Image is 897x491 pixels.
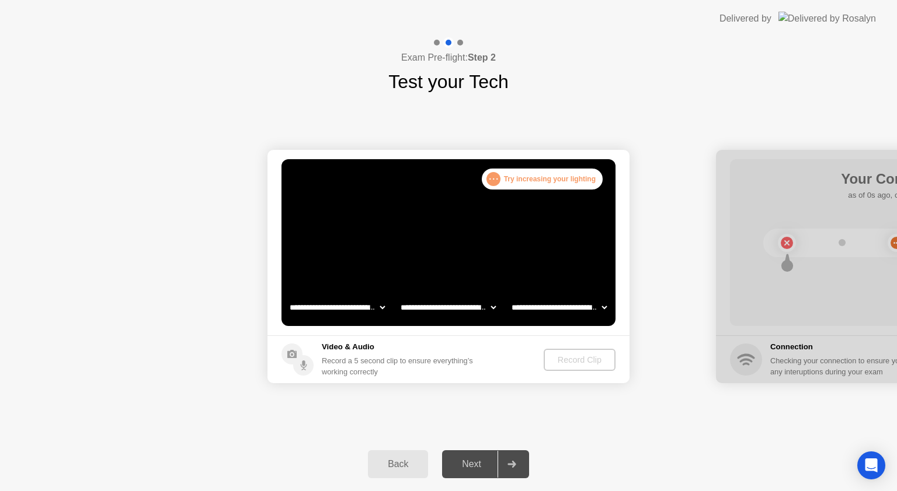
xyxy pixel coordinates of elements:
[287,296,387,319] select: Available cameras
[719,12,771,26] div: Delivered by
[857,451,885,479] div: Open Intercom Messenger
[778,12,876,25] img: Delivered by Rosalyn
[509,296,609,319] select: Available microphones
[468,52,496,62] b: Step 2
[548,355,611,364] div: Record Clip
[446,459,498,469] div: Next
[388,68,509,96] h1: Test your Tech
[322,355,478,377] div: Record a 5 second clip to ensure everything’s working correctly
[442,450,529,478] button: Next
[401,51,496,65] h4: Exam Pre-flight:
[482,169,603,190] div: Try increasing your lighting
[322,341,478,353] h5: Video & Audio
[486,172,500,186] div: . . .
[544,349,616,371] button: Record Clip
[398,296,498,319] select: Available speakers
[371,459,425,469] div: Back
[368,450,428,478] button: Back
